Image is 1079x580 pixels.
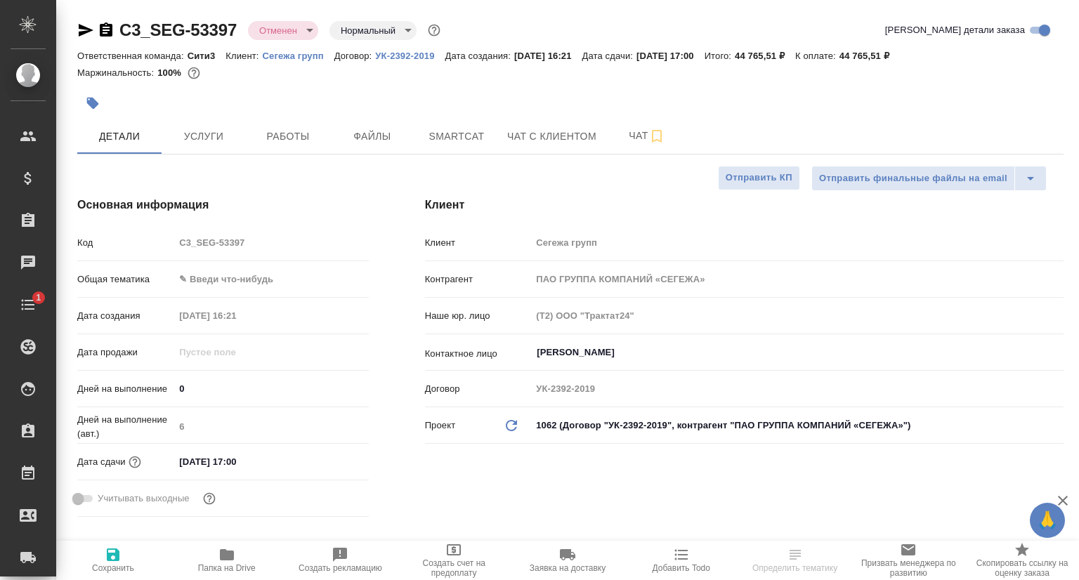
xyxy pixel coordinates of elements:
p: [DATE] 17:00 [636,51,705,61]
p: Общая тематика [77,272,174,286]
button: Если добавить услуги и заполнить их объемом, то дата рассчитается автоматически [126,453,144,471]
div: ✎ Введи что-нибудь [179,272,351,286]
span: Чат с клиентом [507,128,596,145]
button: Нормальный [336,25,400,37]
h4: Клиент [425,197,1064,213]
button: Open [1056,351,1059,354]
a: УК-2392-2019 [375,49,445,61]
p: 44 765,51 ₽ [735,51,795,61]
input: Пустое поле [174,342,297,362]
p: УК-2392-2019 [375,51,445,61]
div: split button [811,166,1047,191]
p: Клиент [425,236,532,250]
input: Пустое поле [531,378,1064,399]
p: Проект [425,418,456,433]
span: Детали [86,128,153,145]
p: Дата продажи [77,345,174,360]
span: Отправить финальные файлы на email [819,171,1007,187]
button: Создать счет на предоплату [397,541,511,580]
span: Отправить КП [726,170,792,186]
p: Контрагент [425,272,532,286]
button: Отменен [255,25,301,37]
input: Пустое поле [531,232,1064,253]
span: Заявка на доставку [530,563,606,573]
p: Наше юр. лицо [425,309,532,323]
h4: Основная информация [77,197,369,213]
a: Сегежа групп [263,49,334,61]
span: Работы [254,128,322,145]
p: Маржинальность: [77,67,157,78]
p: Дней на выполнение (авт.) [77,413,174,441]
p: Дата создания: [445,51,514,61]
button: 🙏 [1030,503,1065,538]
input: Пустое поле [174,232,368,253]
p: Контактное лицо [425,347,532,361]
span: [PERSON_NAME] детали заказа [885,23,1025,37]
span: 1 [27,291,49,305]
button: Добавить Todo [624,541,738,580]
button: Скопировать ссылку [98,22,115,39]
span: Учитывать выходные [98,492,190,506]
p: 100% [157,67,185,78]
p: Договор [425,382,532,396]
p: Дата создания [77,309,174,323]
span: Папка на Drive [198,563,256,573]
p: К оплате: [795,51,839,61]
svg: Подписаться [648,128,665,145]
p: 44 765,51 ₽ [839,51,900,61]
p: Сегежа групп [263,51,334,61]
span: Создать счет на предоплату [405,558,502,578]
input: Пустое поле [174,305,297,326]
input: ✎ Введи что-нибудь [174,378,368,399]
p: Договор: [334,51,376,61]
button: Отправить финальные файлы на email [811,166,1015,191]
button: Скопировать ссылку на оценку заказа [965,541,1079,580]
span: Скопировать ссылку на оценку заказа [974,558,1071,578]
p: [DATE] 16:21 [514,51,582,61]
p: Дата сдачи: [582,51,636,61]
a: C3_SEG-53397 [119,20,237,39]
div: ✎ Введи что-нибудь [174,268,368,291]
span: Призвать менеджера по развитию [860,558,957,578]
button: Призвать менеджера по развитию [851,541,965,580]
p: Код [77,236,174,250]
input: Пустое поле [531,305,1064,326]
button: Определить тематику [738,541,852,580]
input: ✎ Введи что-нибудь [174,452,297,472]
span: Файлы [339,128,406,145]
div: Отменен [329,21,417,40]
p: Дата сдачи [77,455,126,469]
button: Выбери, если сб и вс нужно считать рабочими днями для выполнения заказа. [200,489,218,508]
span: Сохранить [92,563,134,573]
div: Отменен [248,21,318,40]
button: Заявка на доставку [511,541,624,580]
p: Дней на выполнение [77,382,174,396]
p: Клиент: [225,51,262,61]
button: Отправить КП [718,166,800,190]
button: Скопировать ссылку для ЯМессенджера [77,22,94,39]
p: Итого: [705,51,735,61]
input: Пустое поле [174,416,368,437]
p: Ответственная команда: [77,51,188,61]
p: Сити3 [188,51,226,61]
button: Папка на Drive [170,541,284,580]
span: Smartcat [423,128,490,145]
span: Услуги [170,128,237,145]
span: Добавить Todo [653,563,710,573]
button: 0.00 RUB; [185,64,203,82]
input: Пустое поле [531,269,1064,289]
button: Доп статусы указывают на важность/срочность заказа [425,21,443,39]
div: 1062 (Договор "УК-2392-2019", контрагент "ПАО ГРУППА КОМПАНИЙ «СЕГЕЖА»") [531,414,1064,437]
a: 1 [4,287,53,322]
span: 🙏 [1035,506,1059,535]
button: Создать рекламацию [284,541,398,580]
button: Добавить тэг [77,88,108,119]
span: Создать рекламацию [299,563,382,573]
button: Сохранить [56,541,170,580]
span: Определить тематику [752,563,837,573]
span: Чат [613,127,681,145]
